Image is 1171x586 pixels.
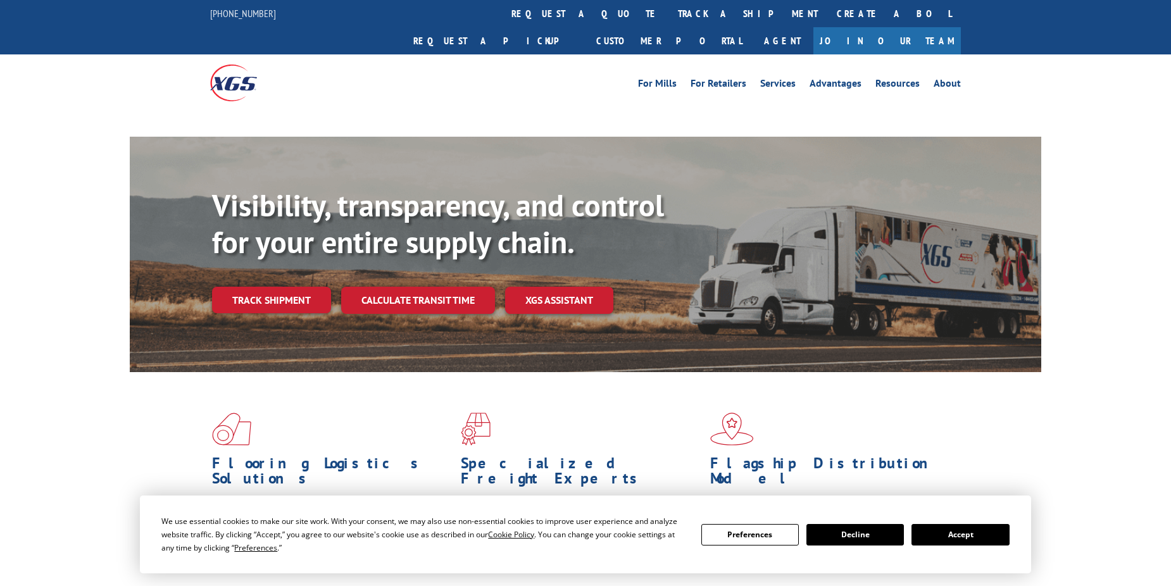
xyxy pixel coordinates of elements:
[210,7,276,20] a: [PHONE_NUMBER]
[701,524,799,545] button: Preferences
[875,78,920,92] a: Resources
[806,524,904,545] button: Decline
[587,27,751,54] a: Customer Portal
[161,514,686,554] div: We use essential cookies to make our site work. With your consent, we may also use non-essential ...
[404,27,587,54] a: Request a pickup
[934,78,961,92] a: About
[212,185,664,261] b: Visibility, transparency, and control for your entire supply chain.
[461,413,491,446] img: xgs-icon-focused-on-flooring-red
[911,524,1009,545] button: Accept
[710,413,754,446] img: xgs-icon-flagship-distribution-model-red
[212,456,451,492] h1: Flooring Logistics Solutions
[760,78,796,92] a: Services
[691,78,746,92] a: For Retailers
[212,413,251,446] img: xgs-icon-total-supply-chain-intelligence-red
[505,287,613,314] a: XGS ASSISTANT
[234,542,277,553] span: Preferences
[341,287,495,314] a: Calculate transit time
[751,27,813,54] a: Agent
[638,78,677,92] a: For Mills
[810,78,861,92] a: Advantages
[140,496,1031,573] div: Cookie Consent Prompt
[813,27,961,54] a: Join Our Team
[710,456,949,492] h1: Flagship Distribution Model
[212,287,331,313] a: Track shipment
[488,529,534,540] span: Cookie Policy
[461,456,700,492] h1: Specialized Freight Experts
[710,492,943,522] span: Our agile distribution network gives you nationwide inventory management on demand.
[461,492,700,549] p: From 123 overlength loads to delicate cargo, our experienced staff knows the best way to move you...
[212,492,451,537] span: As an industry carrier of choice, XGS has brought innovation and dedication to flooring logistics...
